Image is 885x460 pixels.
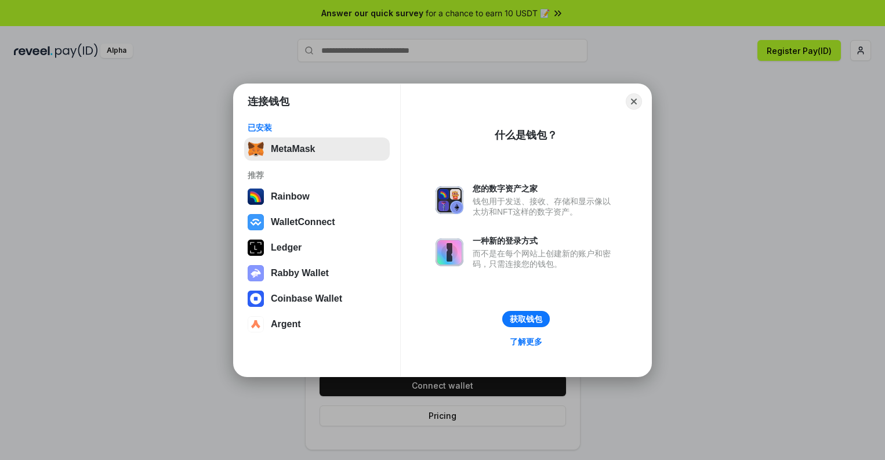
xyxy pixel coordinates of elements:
button: MetaMask [244,137,390,161]
button: 获取钱包 [502,311,550,327]
div: 推荐 [248,170,386,180]
img: svg+xml,%3Csvg%20xmlns%3D%22http%3A%2F%2Fwww.w3.org%2F2000%2Fsvg%22%20width%3D%2228%22%20height%3... [248,240,264,256]
div: Ledger [271,242,302,253]
div: Rainbow [271,191,310,202]
div: 已安装 [248,122,386,133]
img: svg+xml,%3Csvg%20width%3D%2228%22%20height%3D%2228%22%20viewBox%3D%220%200%2028%2028%22%20fill%3D... [248,316,264,332]
img: svg+xml,%3Csvg%20xmlns%3D%22http%3A%2F%2Fwww.w3.org%2F2000%2Fsvg%22%20fill%3D%22none%22%20viewBox... [436,186,463,214]
a: 了解更多 [503,334,549,349]
img: svg+xml,%3Csvg%20width%3D%2228%22%20height%3D%2228%22%20viewBox%3D%220%200%2028%2028%22%20fill%3D... [248,214,264,230]
div: 您的数字资产之家 [473,183,616,194]
div: WalletConnect [271,217,335,227]
button: Rabby Wallet [244,262,390,285]
div: Coinbase Wallet [271,294,342,304]
h1: 连接钱包 [248,95,289,108]
div: 而不是在每个网站上创建新的账户和密码，只需连接您的钱包。 [473,248,616,269]
button: Rainbow [244,185,390,208]
img: svg+xml,%3Csvg%20fill%3D%22none%22%20height%3D%2233%22%20viewBox%3D%220%200%2035%2033%22%20width%... [248,141,264,157]
img: svg+xml,%3Csvg%20width%3D%22120%22%20height%3D%22120%22%20viewBox%3D%220%200%20120%20120%22%20fil... [248,189,264,205]
button: Argent [244,313,390,336]
div: 钱包用于发送、接收、存储和显示像以太坊和NFT这样的数字资产。 [473,196,616,217]
div: 获取钱包 [510,314,542,324]
button: WalletConnect [244,211,390,234]
button: Close [626,93,642,110]
img: svg+xml,%3Csvg%20xmlns%3D%22http%3A%2F%2Fwww.w3.org%2F2000%2Fsvg%22%20fill%3D%22none%22%20viewBox... [436,238,463,266]
div: Rabby Wallet [271,268,329,278]
div: 什么是钱包？ [495,128,557,142]
div: MetaMask [271,144,315,154]
div: 一种新的登录方式 [473,236,616,246]
button: Coinbase Wallet [244,287,390,310]
button: Ledger [244,236,390,259]
div: 了解更多 [510,336,542,347]
img: svg+xml,%3Csvg%20width%3D%2228%22%20height%3D%2228%22%20viewBox%3D%220%200%2028%2028%22%20fill%3D... [248,291,264,307]
img: svg+xml,%3Csvg%20xmlns%3D%22http%3A%2F%2Fwww.w3.org%2F2000%2Fsvg%22%20fill%3D%22none%22%20viewBox... [248,265,264,281]
div: Argent [271,319,301,329]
